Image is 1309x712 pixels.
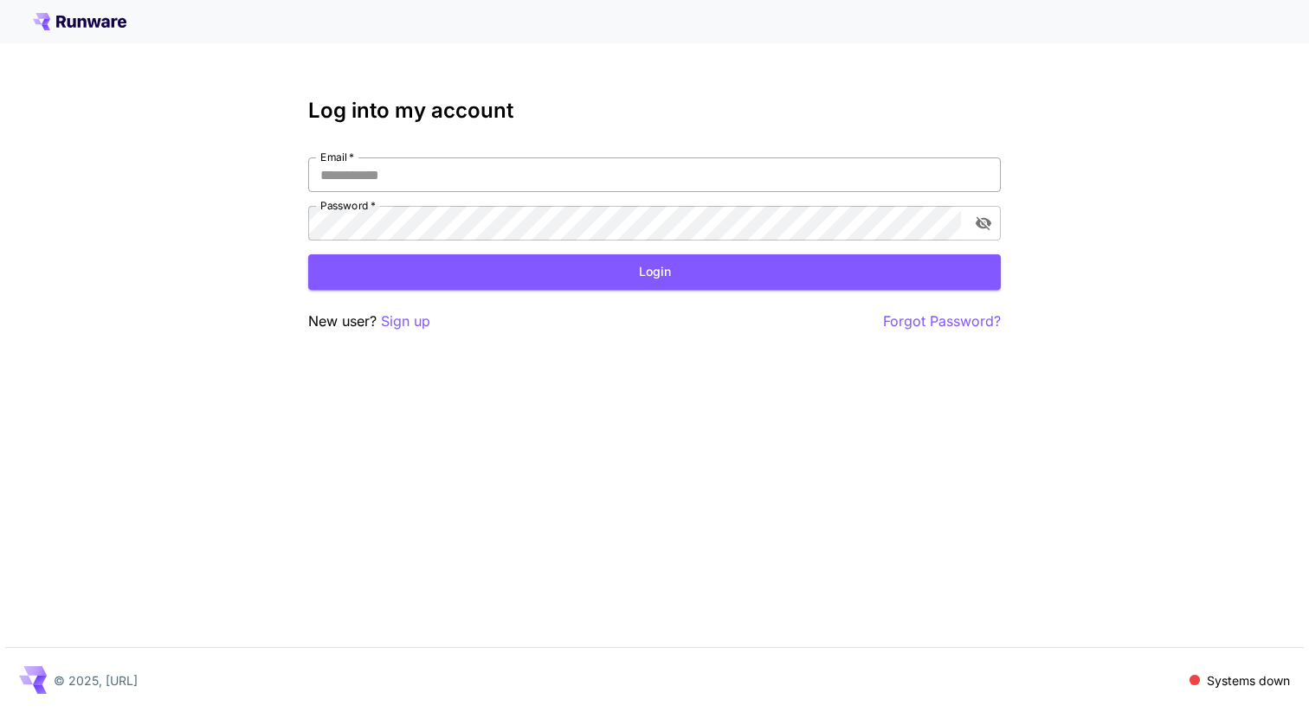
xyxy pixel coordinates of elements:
[320,150,354,164] label: Email
[1207,671,1290,690] p: Systems down
[54,671,138,690] p: © 2025, [URL]
[320,198,376,213] label: Password
[381,311,430,332] button: Sign up
[308,311,430,332] p: New user?
[883,311,1001,332] button: Forgot Password?
[308,99,1001,123] h3: Log into my account
[968,208,999,239] button: toggle password visibility
[308,254,1001,290] button: Login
